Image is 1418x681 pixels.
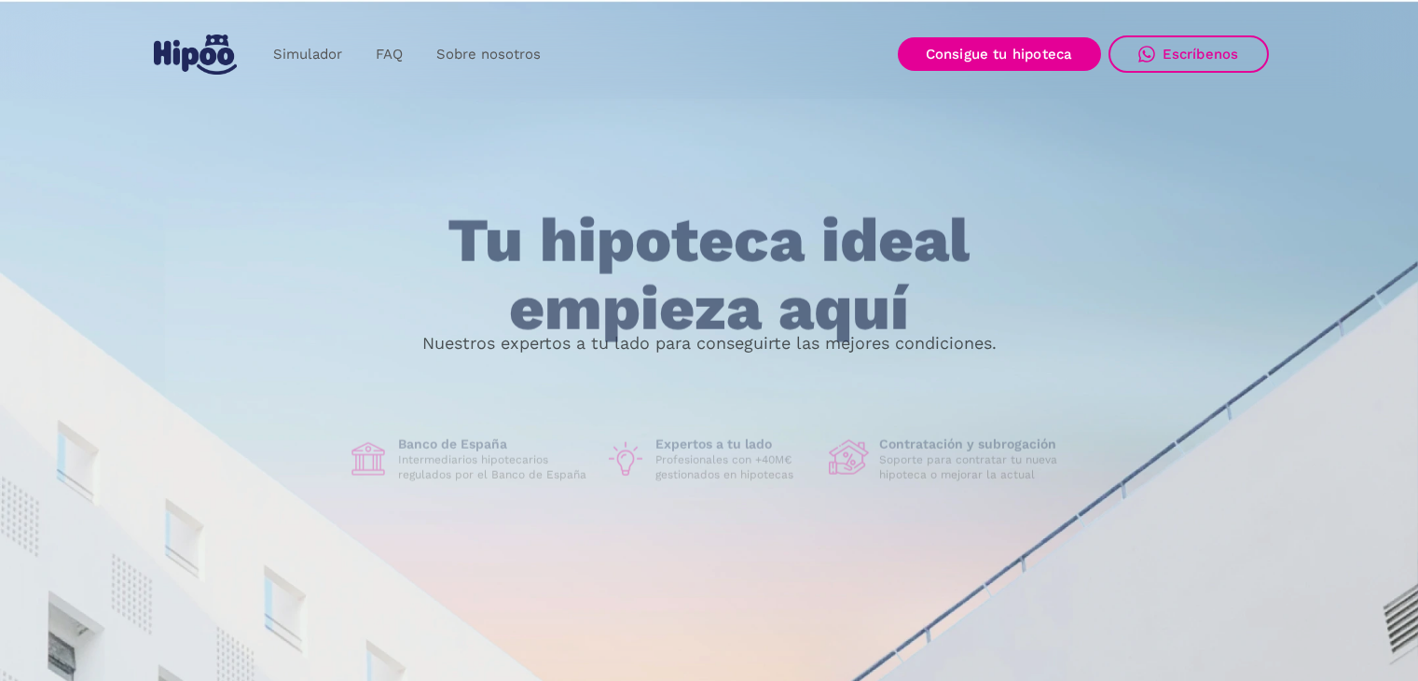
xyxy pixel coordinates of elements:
div: Escríbenos [1163,46,1239,63]
p: Soporte para contratar tu nueva hipoteca o mejorar la actual [879,452,1071,482]
a: home [150,27,241,82]
h1: Banco de España [398,436,590,452]
a: Sobre nosotros [420,36,558,73]
p: Nuestros expertos a tu lado para conseguirte las mejores condiciones. [422,336,997,351]
a: Consigue tu hipoteca [898,37,1101,71]
h1: Tu hipoteca ideal empieza aquí [355,207,1062,342]
h1: Contratación y subrogación [879,436,1071,452]
a: Escríbenos [1108,35,1269,73]
a: FAQ [359,36,420,73]
h1: Expertos a tu lado [655,436,814,452]
p: Profesionales con +40M€ gestionados en hipotecas [655,452,814,482]
a: Simulador [256,36,359,73]
p: Intermediarios hipotecarios regulados por el Banco de España [398,452,590,482]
